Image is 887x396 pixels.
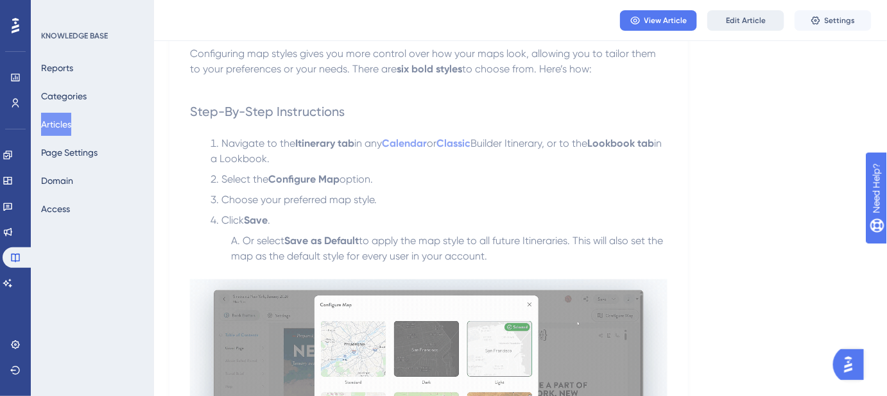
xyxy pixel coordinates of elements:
span: Select the [221,173,268,185]
strong: Configure Map [268,173,340,185]
button: Categories [41,85,87,108]
span: Builder Itinerary, or to the [470,137,587,149]
span: Navigate to the [221,137,295,149]
span: Settings [825,15,856,26]
span: to apply the map style to all future Itineraries. This will also set the map as the default style... [231,235,666,262]
span: option. [340,173,373,185]
button: View Article [620,10,697,31]
span: to choose from. Here’s how: [462,63,592,75]
span: Edit Article [726,15,766,26]
button: Access [41,197,70,220]
button: Edit Article [707,10,784,31]
span: . [268,214,270,226]
div: KNOWLEDGE BASE [41,31,108,41]
span: or [427,137,436,149]
span: Configuring map styles gives you more control over how your maps look, allowing you to tailor the... [190,47,659,75]
span: View Article [644,15,687,26]
button: Reports [41,56,73,79]
button: Domain [41,169,73,192]
strong: Itinerary tab [295,137,354,149]
span: Click [221,214,244,226]
button: Settings [795,10,872,31]
a: Classic [436,137,470,149]
iframe: UserGuiding AI Assistant Launcher [833,345,872,384]
button: Page Settings [41,141,98,164]
span: Or select [243,235,284,247]
button: Articles [41,113,71,136]
span: Choose your preferred map style. [221,194,377,206]
strong: six bold styles [397,63,462,75]
strong: Save [244,214,268,226]
span: Need Help? [30,3,80,19]
strong: Lookbook tab [587,137,654,149]
a: Calendar [382,137,427,149]
span: in any [354,137,382,149]
strong: Save as Default [284,235,359,247]
span: Step-By-Step Instructions [190,104,345,119]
